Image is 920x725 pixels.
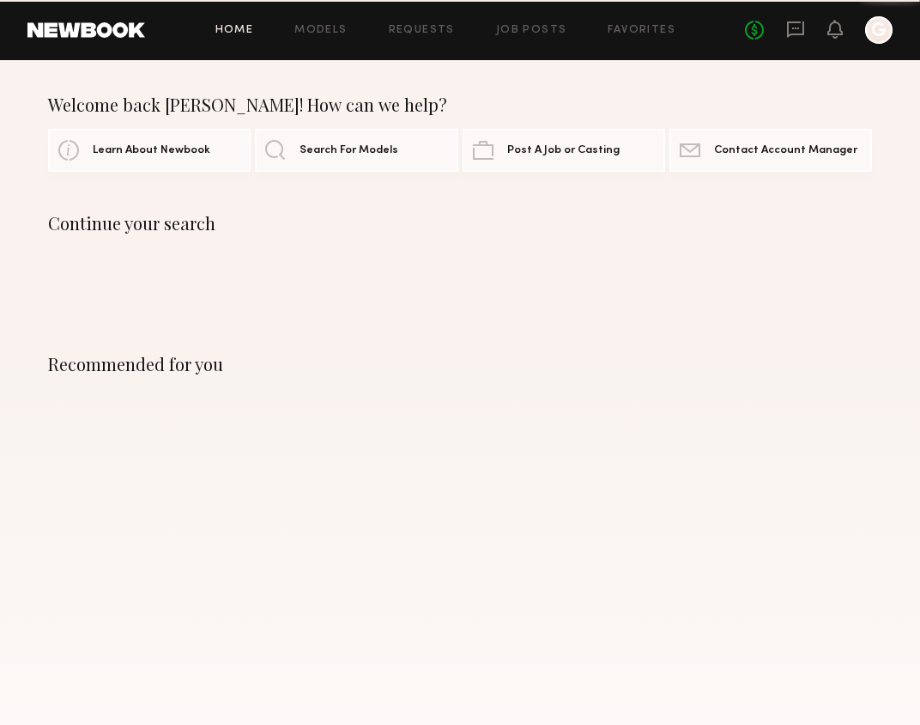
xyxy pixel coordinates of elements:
div: Recommended for you [48,354,872,375]
a: Post A Job or Casting [463,129,665,172]
a: Models [294,25,347,36]
div: Welcome back [PERSON_NAME]! How can we help? [48,94,872,115]
a: Favorites [608,25,675,36]
span: Search For Models [300,145,398,156]
a: Job Posts [496,25,567,36]
a: Contact Account Manager [669,129,872,172]
a: Learn About Newbook [48,129,251,172]
a: Search For Models [255,129,457,172]
a: G [865,16,893,44]
span: Learn About Newbook [93,145,210,156]
span: Contact Account Manager [714,145,857,156]
a: Home [215,25,254,36]
div: Continue your search [48,213,872,234]
span: Post A Job or Casting [507,145,620,156]
a: Requests [389,25,455,36]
